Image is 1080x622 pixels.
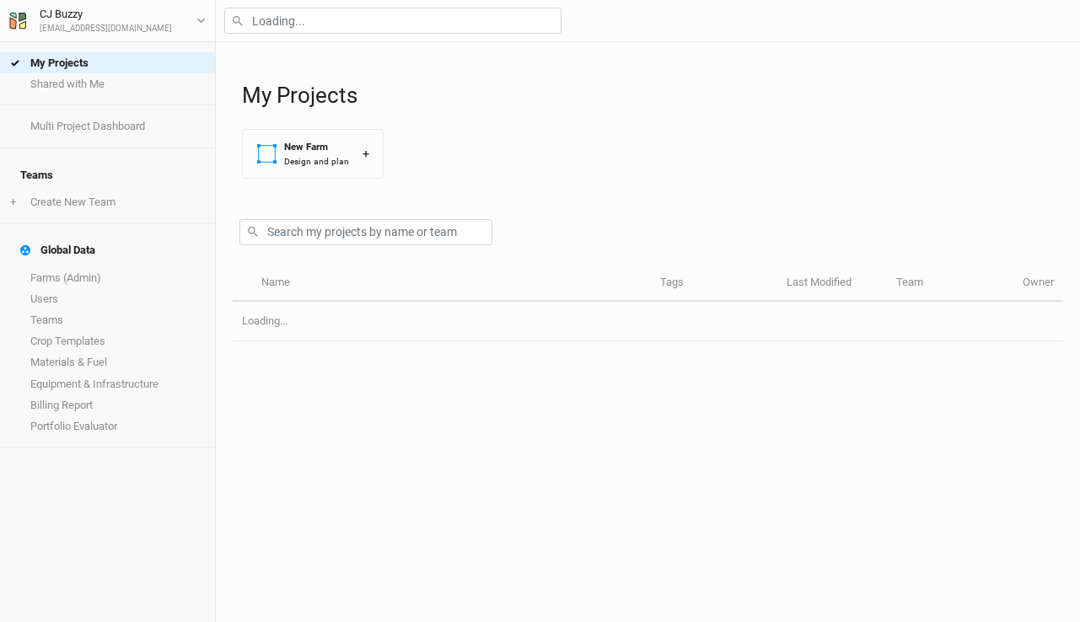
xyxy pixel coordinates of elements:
input: Loading... [224,8,561,34]
div: Global Data [20,244,95,257]
h1: My Projects [242,83,1063,109]
button: New FarmDesign and plan+ [242,129,384,179]
th: Last Modified [777,265,887,302]
div: Design and plan [284,155,349,168]
th: Owner [1013,265,1063,302]
div: + [363,145,369,163]
div: CJ Buzzy [40,6,172,23]
input: Search my projects by name or team [239,219,492,245]
th: Name [251,265,650,302]
th: Tags [651,265,777,302]
span: + [10,196,16,209]
th: Team [887,265,1013,302]
button: CJ Buzzy[EMAIL_ADDRESS][DOMAIN_NAME] [8,5,207,35]
td: Loading... [233,302,1063,341]
h4: Teams [10,158,205,192]
div: [EMAIL_ADDRESS][DOMAIN_NAME] [40,23,172,35]
div: New Farm [284,140,349,154]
